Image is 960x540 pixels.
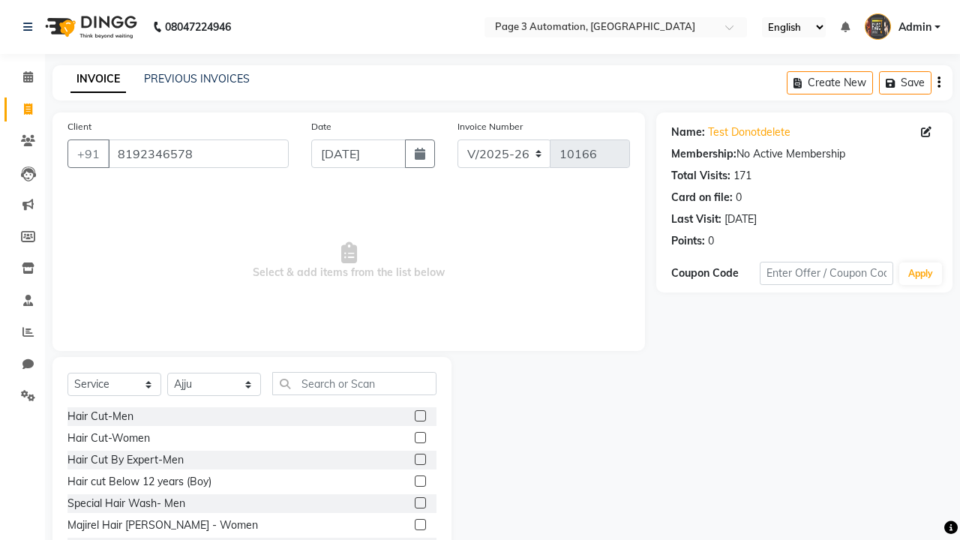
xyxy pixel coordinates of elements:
[144,72,250,85] a: PREVIOUS INVOICES
[865,13,891,40] img: Admin
[67,430,150,446] div: Hair Cut-Women
[67,474,211,490] div: Hair cut Below 12 years (Boy)
[70,66,126,93] a: INVOICE
[671,190,733,205] div: Card on file:
[671,146,937,162] div: No Active Membership
[898,19,931,35] span: Admin
[671,265,760,281] div: Coupon Code
[787,71,873,94] button: Create New
[108,139,289,168] input: Search by Name/Mobile/Email/Code
[311,120,331,133] label: Date
[671,233,705,249] div: Points:
[736,190,742,205] div: 0
[67,139,109,168] button: +91
[671,168,730,184] div: Total Visits:
[67,496,185,511] div: Special Hair Wash- Men
[708,124,790,140] a: Test Donotdelete
[165,6,231,48] b: 08047224946
[67,517,258,533] div: Majirel Hair [PERSON_NAME] - Women
[733,168,751,184] div: 171
[67,186,630,336] span: Select & add items from the list below
[671,124,705,140] div: Name:
[67,452,184,468] div: Hair Cut By Expert-Men
[671,211,721,227] div: Last Visit:
[67,120,91,133] label: Client
[760,262,893,285] input: Enter Offer / Coupon Code
[67,409,133,424] div: Hair Cut-Men
[272,372,436,395] input: Search or Scan
[38,6,141,48] img: logo
[879,71,931,94] button: Save
[671,146,736,162] div: Membership:
[457,120,523,133] label: Invoice Number
[899,262,942,285] button: Apply
[708,233,714,249] div: 0
[724,211,757,227] div: [DATE]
